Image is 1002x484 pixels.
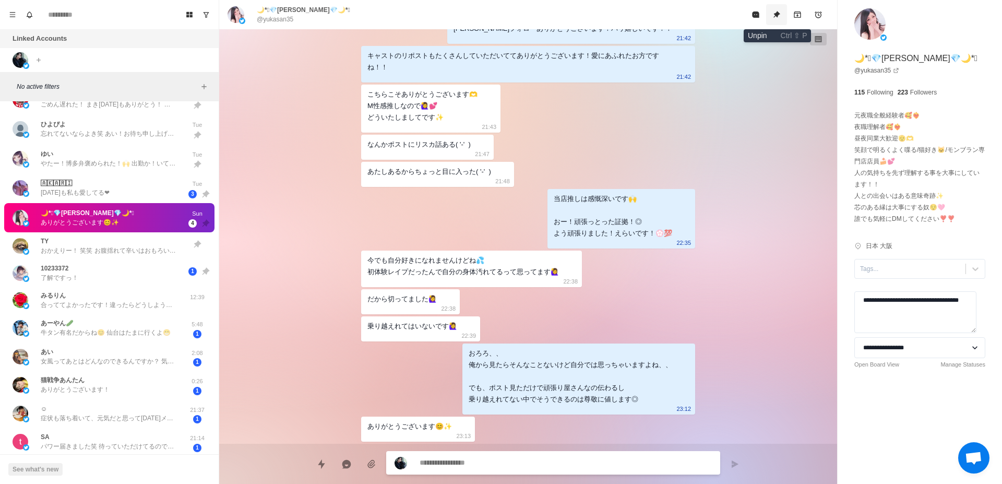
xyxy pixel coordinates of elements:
p: SA [41,432,50,442]
span: 1 [188,267,197,276]
p: 10233372 [41,264,68,273]
img: picture [228,6,244,23]
img: picture [13,180,28,196]
div: 当店推しは感慨深いです🙌 おー！頑張っとった証拠！◎ よう頑張りました！えらいです！💮💯 [554,193,672,239]
img: picture [13,151,28,167]
span: 1 [193,444,201,452]
span: 3 [188,190,197,198]
button: Unpin [766,4,787,25]
p: 115 [854,88,865,97]
p: 🄰🄺🄰🅁🄸 [41,179,72,188]
p: Tue [184,121,210,129]
img: picture [23,276,29,282]
img: picture [23,387,29,394]
p: 猫戦争あんたん [41,375,85,385]
p: Tue [184,150,210,159]
div: キャストのリポストもたくさんしていただいててありがとうございます！愛にあふれたお方ですね！！ [367,50,672,73]
p: 21:42 [676,32,691,44]
div: だから切ってました🙋‍♀️ [367,293,437,305]
p: 了解ですっ！ [41,273,78,282]
button: Show unread conversations [198,6,214,23]
img: picture [854,8,886,40]
p: 21:43 [482,121,496,133]
p: 21:48 [495,175,510,187]
img: picture [23,303,29,309]
p: 元夜職全般経験者🥰❤️‍🔥 夜職理解者🥰❤️‍🔥 昼夜同業大歓迎🫡🫶 笑顔で明るくよく喋る/猫好き🐱/モンブラン専門店店員🍰💕 人の気持ちを先ず理解する事を大事にしています！！ 人との出会いはあ... [854,110,985,225]
img: picture [13,320,28,336]
p: 22:39 [461,330,476,341]
p: 🌙*ﾟ💎[PERSON_NAME]💎🌙*ﾟ [854,52,977,65]
p: Linked Accounts [13,33,67,44]
p: @yukasan35 [257,15,293,24]
img: picture [880,34,887,41]
p: ありがとうございます😊✨ [41,218,119,227]
img: picture [13,377,28,393]
button: Mark as read [745,4,766,25]
p: 忘れてないならよき笑 あい！お待ち申し上げる！🙌 [41,129,176,138]
p: Tue [184,180,210,188]
p: 23:12 [676,403,691,415]
p: Sun [184,209,210,218]
p: ひよぴよ [41,120,66,129]
img: picture [13,406,28,421]
p: 21:37 [184,406,210,415]
p: 23:13 [456,430,471,442]
a: Open Board View [854,360,899,369]
p: 21:42 [676,71,691,82]
img: picture [23,249,29,255]
img: picture [13,210,28,226]
button: Notifications [21,6,38,23]
img: picture [23,416,29,422]
p: ☺︎ [41,404,47,414]
p: 🌙*ﾟ💎[PERSON_NAME]💎🌙*ﾟ [41,208,134,218]
p: No active filters [17,82,198,91]
button: Board View [181,6,198,23]
p: ごめん遅れた！ まき[DATE]もありがとう！ また会えてよかった！ おかげさまで？ 2.5次元やけど舞台に興味持ってきた笑 舞台の世界が身近になったのまきのおかげ！ありがとね！ 仕事変わるの大... [41,100,176,109]
button: Add account [32,54,45,66]
p: あーやん🥒 [41,318,74,328]
img: picture [23,220,29,227]
p: ありがとうございます！ [41,385,110,394]
span: 1 [193,415,201,423]
img: picture [23,444,29,451]
p: [DATE]も私も愛してる❤︎ [41,188,110,197]
a: @yukasan35 [854,66,899,75]
span: 1 [193,330,201,338]
img: picture [13,265,28,281]
button: Add media [361,454,382,475]
button: Archive [787,4,808,25]
div: 今でも自分好きになれませんけどね💦 初体験レイプだったんで自分の身体汚れてるって思ってます🙋‍♀️ [367,255,559,278]
button: Quick replies [311,454,332,475]
span: 1 [193,387,201,395]
img: picture [23,132,29,138]
p: 5:48 [184,320,210,329]
button: See what's new [8,463,63,476]
p: 22:38 [563,276,578,287]
p: 日本 大阪 [866,241,892,251]
div: おろろ、、 俺から見たらそんなことないけど自分では思っちゃいますよね、、 でも、ポスト見ただけで頑張り屋さんなの伝わるし 乗り越えれてない中でそうできるのは尊敬に値します◎ [469,348,672,405]
button: Add filters [198,80,210,93]
p: 症状も落ち着いて、元気だと思って[DATE]メンクリ行ったんですけど、まだ重度のうつ病でした😭 [41,414,176,423]
p: 🌙*ﾟ💎[PERSON_NAME]💎🌙*ﾟ [257,5,350,15]
p: 0:26 [184,377,210,386]
p: 2:08 [184,349,210,358]
p: Followers [910,88,937,97]
p: 牛タン有名だからね😊 仙台はたまに行くよ😁 [41,328,171,337]
p: 223 [898,88,908,97]
div: なんかポストにリスカ話ある( '-' ) [367,139,471,150]
p: 22:35 [676,237,691,249]
span: 1 [193,358,201,367]
img: picture [23,63,29,69]
p: 21:14 [184,434,210,443]
img: picture [23,102,29,109]
img: picture [23,161,29,168]
img: picture [23,191,29,197]
p: あい [41,347,53,357]
p: 女風ってあとはどんなのできるんですか？ 気になります笑 [41,357,176,366]
p: 12:39 [184,293,210,302]
p: Following [867,88,893,97]
button: Send message [724,454,745,475]
p: やたー！博多弁褒められた！🙌 出勤か！いてら！！ 頑張って！ ちな何日くらいになりそかわかる？？ [41,159,176,168]
img: picture [13,434,28,450]
p: みるりん [41,291,66,300]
